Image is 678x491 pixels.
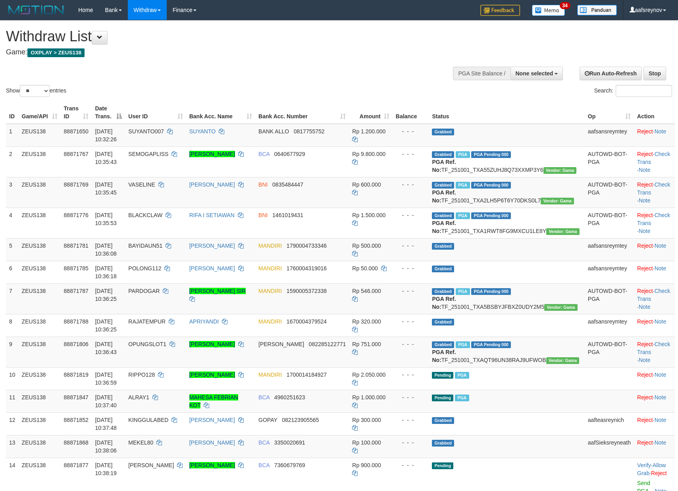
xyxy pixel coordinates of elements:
span: Marked by aafsolysreylen [455,372,469,379]
span: MANDIRI [258,288,282,294]
span: BNI [258,181,268,188]
span: · [637,462,666,476]
td: 7 [6,283,19,314]
b: PGA Ref. No: [432,189,456,204]
div: - - - [396,181,426,189]
a: [PERSON_NAME] [189,151,235,157]
span: Grabbed [432,288,454,295]
span: [DATE] 10:36:08 [95,243,117,257]
td: 10 [6,367,19,390]
span: BNI [258,212,268,218]
span: MANDIRI [258,318,282,325]
span: Copy 0640677929 to clipboard [274,151,305,157]
span: SUYANTO007 [128,128,164,135]
span: Vendor URL: https://trx31.1velocity.biz [541,198,574,204]
span: [DATE] 10:37:40 [95,394,117,408]
td: ZEUS138 [19,412,61,435]
span: 88871877 [64,462,89,468]
td: · [634,412,675,435]
a: RIFA I SETIAWAN [189,212,235,218]
span: [DATE] 10:36:25 [95,288,117,302]
a: Reject [651,470,667,476]
span: Copy 1790004733346 to clipboard [287,243,327,249]
span: BCA [258,462,270,468]
div: - - - [396,439,426,447]
div: - - - [396,242,426,250]
span: [DATE] 10:35:53 [95,212,117,226]
span: [DATE] 10:37:48 [95,417,117,431]
a: Note [639,197,651,204]
td: ZEUS138 [19,283,61,314]
span: Grabbed [432,243,454,250]
td: AUTOWD-BOT-PGA [585,146,634,177]
td: AUTOWD-BOT-PGA [585,177,634,208]
a: Note [639,357,651,363]
a: Check Trans [637,341,670,355]
div: - - - [396,318,426,325]
td: 8 [6,314,19,337]
span: [DATE] 10:35:43 [95,151,117,165]
span: Copy 1760004319016 to clipboard [287,265,327,271]
a: Reject [637,181,653,188]
span: Rp 1.500.000 [352,212,385,218]
td: · [634,367,675,390]
span: SEMOGAPLISS [128,151,168,157]
td: AUTOWD-BOT-PGA [585,283,634,314]
input: Search: [616,85,672,97]
span: [DATE] 10:38:06 [95,439,117,454]
th: Bank Acc. Name: activate to sort column ascending [186,101,255,124]
span: Marked by aafanarl [456,341,470,348]
td: TF_251001_TXA2LH5P6T6Y70DKS0L7 [429,177,584,208]
td: · · [634,208,675,238]
td: ZEUS138 [19,367,61,390]
a: Note [655,439,666,446]
td: 1 [6,124,19,147]
a: SUYANTO [189,128,216,135]
span: Rp 100.000 [352,439,381,446]
span: BCA [258,394,270,401]
a: Check Trans [637,212,670,226]
th: Status [429,101,584,124]
div: - - - [396,127,426,135]
td: AUTOWD-BOT-PGA [585,337,634,367]
span: [PERSON_NAME] [258,341,304,347]
span: 88871769 [64,181,89,188]
div: - - - [396,371,426,379]
a: Check Trans [637,181,670,196]
td: 11 [6,390,19,412]
a: Check Trans [637,151,670,165]
a: [PERSON_NAME] [189,341,235,347]
a: Note [655,394,666,401]
th: Game/API: activate to sort column ascending [19,101,61,124]
span: MEKEL80 [128,439,153,446]
span: Rp 2.050.000 [352,372,385,378]
th: Action [634,101,675,124]
a: [PERSON_NAME] [189,265,235,271]
b: PGA Ref. No: [432,296,456,310]
span: Rp 500.000 [352,243,381,249]
span: Copy 0835484447 to clipboard [272,181,303,188]
td: · [634,390,675,412]
span: 88871650 [64,128,89,135]
span: [DATE] 10:36:25 [95,318,117,333]
td: aafsansreymtey [585,238,634,261]
span: Copy 3350020691 to clipboard [274,439,305,446]
span: PGA Pending [471,151,511,158]
span: MANDIRI [258,265,282,271]
th: ID [6,101,19,124]
span: Vendor URL: https://trx31.1velocity.biz [546,228,580,235]
a: [PERSON_NAME] [189,181,235,188]
a: Reject [637,417,653,423]
a: Note [639,167,651,173]
a: Note [639,228,651,234]
span: RAJATEMPUR [128,318,166,325]
td: ZEUS138 [19,208,61,238]
td: ZEUS138 [19,177,61,208]
span: PGA Pending [471,288,511,295]
span: 88871781 [64,243,89,249]
a: APRIYANDI [189,318,219,325]
span: 88871819 [64,372,89,378]
span: 88871847 [64,394,89,401]
span: 34 [560,2,570,9]
span: 88871787 [64,288,89,294]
